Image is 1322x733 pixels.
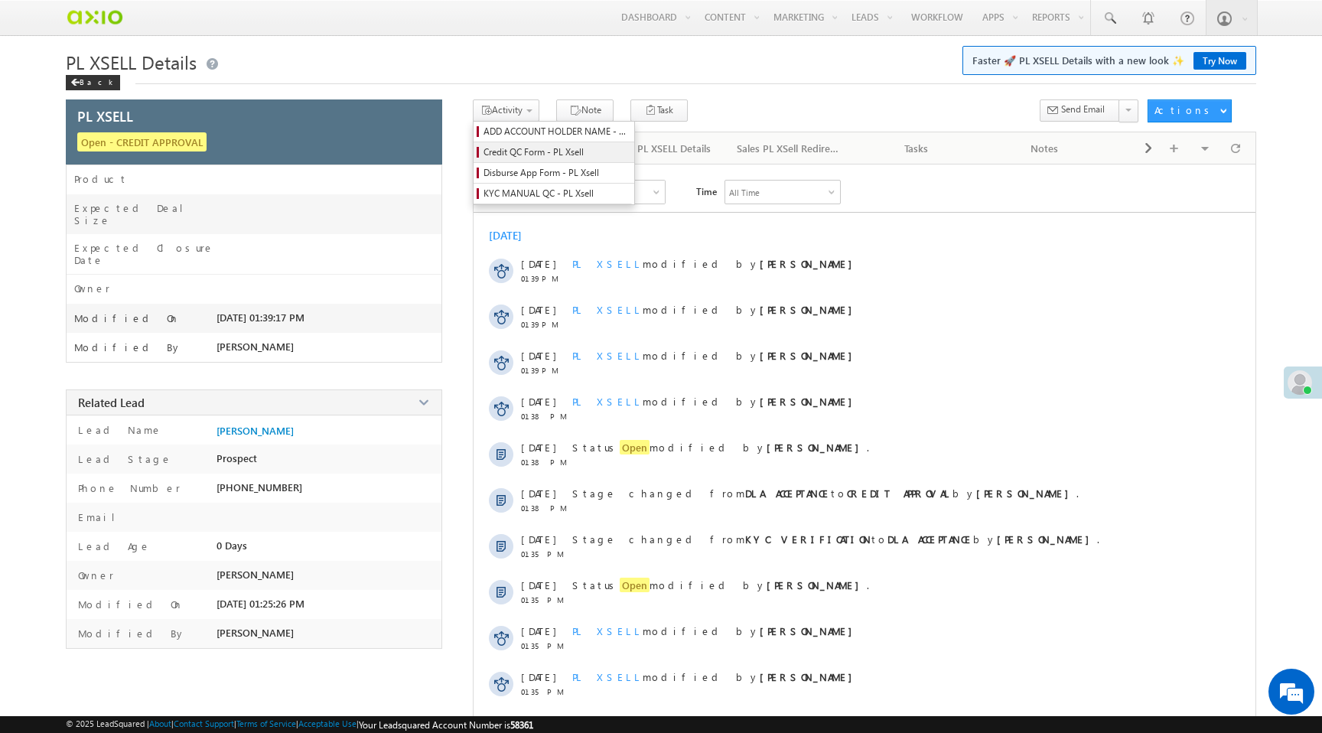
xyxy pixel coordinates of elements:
span: 01:35 PM [521,549,567,559]
span: 01:39 PM [521,274,567,283]
span: PL XSELL [572,257,643,270]
span: modified by [572,349,860,362]
span: 01:35 PM [521,595,567,604]
strong: DLA ACCEPTANCE [887,533,973,546]
li: Sales PL XSell Redirection [724,132,853,163]
div: PL XSELL Details [637,139,711,158]
span: Disburse App Form - PL Xsell [484,166,629,180]
strong: DLA ACCEPTANCE [745,487,831,500]
div: All Time [729,187,760,197]
a: ADD ACCOUNT HOLDER NAME - PLXSELL [474,122,634,142]
span: [DATE] [521,303,555,316]
span: PL XSELL Details [66,50,197,74]
a: Acceptable Use [298,718,357,728]
strong: [PERSON_NAME] [760,395,860,408]
a: Documents [1109,132,1238,165]
label: Expected Deal Size [74,202,217,226]
span: [DATE] [521,624,555,637]
div: Actions [1154,103,1215,117]
span: ADD ACCOUNT HOLDER NAME - PLXSELL [484,125,629,138]
button: Note [556,99,614,122]
a: Credit QC Form - PL Xsell [474,142,634,162]
span: modified by [572,257,860,270]
span: [DATE] [521,257,555,270]
span: 01:35 PM [521,641,567,650]
span: Status modified by . [572,578,869,592]
span: modified by [572,670,860,683]
span: 01:38 PM [521,412,567,421]
div: Notes [994,139,1096,158]
strong: [PERSON_NAME] [760,349,860,362]
span: [DATE] [521,349,555,362]
span: 01:39 PM [521,366,567,375]
span: © 2025 LeadSquared | | | | | [66,718,533,731]
div: Sales PL XSell Redirection [737,139,839,158]
span: PL XSELL [572,303,643,316]
a: Contact Support [174,718,234,728]
strong: [PERSON_NAME] [997,533,1097,546]
a: PL XSELL Details [625,132,724,165]
span: [DATE] [521,670,555,683]
label: Email [74,510,127,523]
span: 58361 [510,719,533,731]
span: Related Lead [78,395,145,410]
a: Terms of Service [236,718,296,728]
a: Disburse App Form - PL Xsell [474,163,634,183]
label: Lead Name [74,423,162,436]
strong: [PERSON_NAME] [760,257,860,270]
span: PL XSELL [572,395,643,408]
img: Custom Logo [66,4,123,31]
span: Open [620,578,650,592]
label: Owner [74,282,110,295]
span: modified by [572,624,860,637]
span: 01:35 PM [521,687,567,696]
span: 01:38 PM [521,503,567,513]
span: 01:38 PM [521,458,567,467]
span: Send Email [1061,103,1105,116]
span: Time [696,180,717,203]
strong: [PERSON_NAME] [767,578,867,591]
span: [DATE] [521,441,555,454]
label: Product [74,173,128,185]
label: Modified On [74,312,180,324]
div: [DATE] [489,228,539,243]
span: [PERSON_NAME] [217,568,294,581]
span: Credit QC Form - PL Xsell [484,145,629,159]
a: Tasks [853,132,982,165]
span: Stage changed from to by . [572,487,1079,500]
span: [DATE] 01:39:17 PM [217,311,304,324]
a: About [149,718,171,728]
span: modified by [572,303,860,316]
span: 01:39 PM [521,320,567,329]
a: Sales PL XSell Redirection [724,132,853,165]
span: PL XSELL [572,670,643,683]
div: Documents [1122,139,1224,158]
a: [PERSON_NAME] [217,425,294,437]
span: [PERSON_NAME] [217,627,294,639]
span: [DATE] [521,395,555,408]
label: Modified By [74,341,182,353]
span: Activity [492,104,523,116]
span: PL XSELL [572,349,643,362]
span: [DATE] 01:25:26 PM [217,598,304,610]
span: [PERSON_NAME] [217,340,294,353]
span: modified by [572,395,860,408]
span: Your Leadsquared Account Number is [359,719,533,731]
button: Actions [1148,99,1232,122]
strong: [PERSON_NAME] [760,303,860,316]
label: Modified By [74,627,186,640]
span: Stage changed from to by . [572,533,1099,546]
label: Phone Number [74,481,181,494]
a: KYC MANUAL QC - PL Xsell [474,184,634,204]
span: Prospect [217,452,257,464]
strong: CREDIT APPROVAL [847,487,952,500]
strong: KYC VERIFICATION [745,533,871,546]
a: Notes [982,132,1110,165]
span: Status modified by . [572,440,869,454]
strong: [PERSON_NAME] [760,624,860,637]
span: [PHONE_NUMBER] [217,481,302,494]
label: Lead Age [74,539,151,552]
button: Task [630,99,688,122]
button: Send Email [1040,99,1120,122]
span: PL XSELL [572,624,643,637]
